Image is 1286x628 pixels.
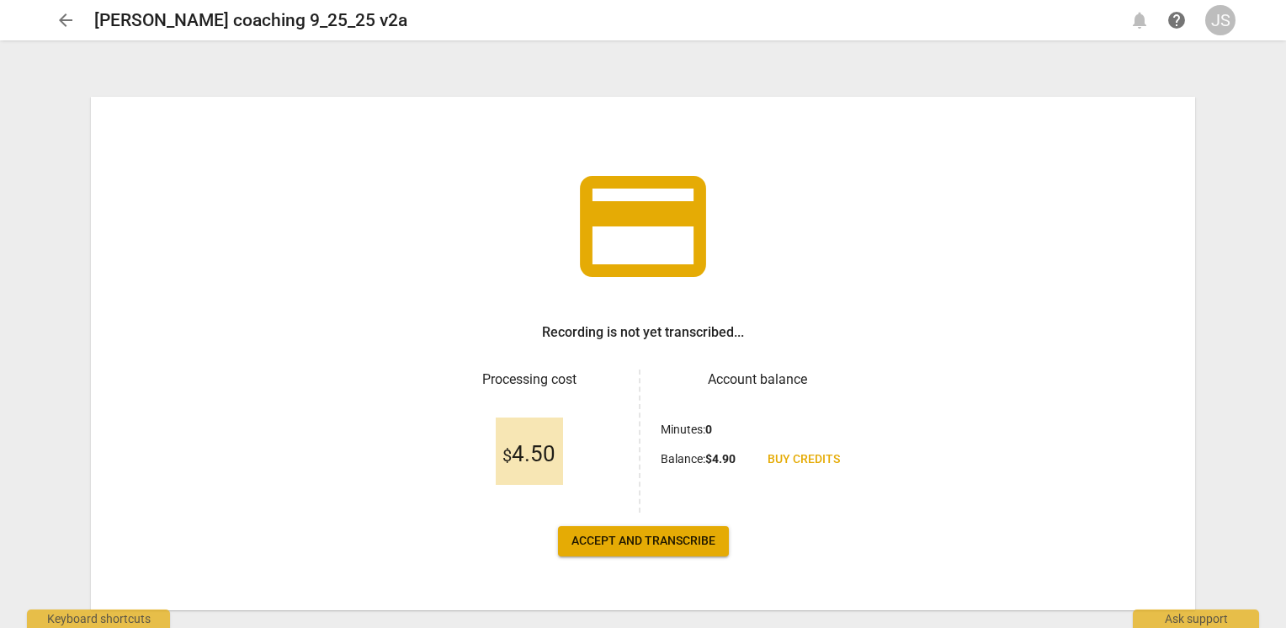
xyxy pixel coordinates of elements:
[1133,609,1259,628] div: Ask support
[661,450,736,468] p: Balance :
[502,445,512,466] span: $
[567,151,719,302] span: credit_card
[56,10,76,30] span: arrow_back
[1166,10,1187,30] span: help
[571,533,715,550] span: Accept and transcribe
[94,10,407,31] h2: [PERSON_NAME] coaching 9_25_25 v2a
[502,442,555,467] span: 4.50
[661,421,712,439] p: Minutes :
[542,322,744,343] h3: Recording is not yet transcribed...
[1161,5,1192,35] a: Help
[705,452,736,466] b: $ 4.90
[433,370,625,390] h3: Processing cost
[768,451,840,468] span: Buy credits
[705,423,712,436] b: 0
[661,370,853,390] h3: Account balance
[1205,5,1236,35] button: JS
[754,444,853,475] a: Buy credits
[27,609,170,628] div: Keyboard shortcuts
[558,526,729,556] button: Accept and transcribe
